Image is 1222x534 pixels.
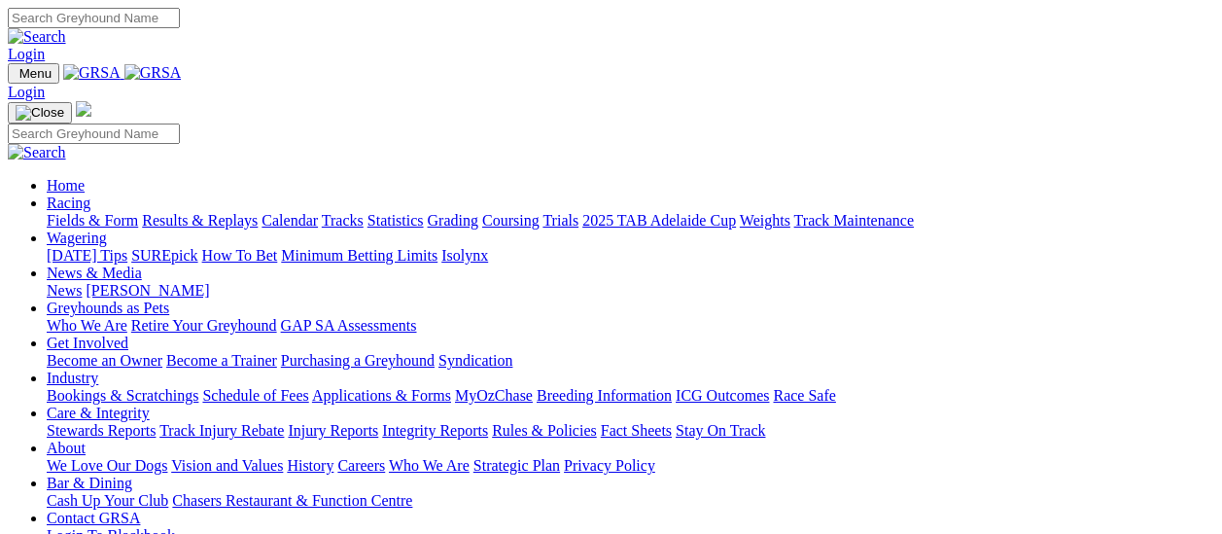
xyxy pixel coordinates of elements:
[47,387,198,404] a: Bookings & Scratchings
[281,352,435,369] a: Purchasing a Greyhound
[47,247,1214,265] div: Wagering
[47,335,128,351] a: Get Involved
[131,247,197,264] a: SUREpick
[47,352,1214,370] div: Get Involved
[47,317,1214,335] div: Greyhounds as Pets
[63,64,121,82] img: GRSA
[773,387,835,404] a: Race Safe
[47,282,82,299] a: News
[8,124,180,144] input: Search
[262,212,318,229] a: Calendar
[8,63,59,84] button: Toggle navigation
[47,475,132,491] a: Bar & Dining
[47,230,107,246] a: Wagering
[47,177,85,194] a: Home
[582,212,736,229] a: 2025 TAB Adelaide Cup
[312,387,451,404] a: Applications & Forms
[47,492,1214,510] div: Bar & Dining
[441,247,488,264] a: Isolynx
[382,422,488,439] a: Integrity Reports
[492,422,597,439] a: Rules & Policies
[601,422,672,439] a: Fact Sheets
[47,492,168,509] a: Cash Up Your Club
[8,28,66,46] img: Search
[389,457,470,474] a: Who We Are
[8,46,45,62] a: Login
[337,457,385,474] a: Careers
[676,387,769,404] a: ICG Outcomes
[19,66,52,81] span: Menu
[47,195,90,211] a: Racing
[47,212,1214,230] div: Racing
[438,352,512,369] a: Syndication
[131,317,277,334] a: Retire Your Greyhound
[281,247,437,264] a: Minimum Betting Limits
[47,352,162,369] a: Become an Owner
[542,212,578,229] a: Trials
[482,212,540,229] a: Coursing
[47,457,167,474] a: We Love Our Dogs
[47,510,140,526] a: Contact GRSA
[47,317,127,334] a: Who We Are
[676,422,765,439] a: Stay On Track
[8,102,72,124] button: Toggle navigation
[171,457,283,474] a: Vision and Values
[47,387,1214,405] div: Industry
[172,492,412,509] a: Chasers Restaurant & Function Centre
[159,422,284,439] a: Track Injury Rebate
[740,212,790,229] a: Weights
[16,105,64,121] img: Close
[8,84,45,100] a: Login
[564,457,655,474] a: Privacy Policy
[47,300,169,316] a: Greyhounds as Pets
[47,422,1214,440] div: Care & Integrity
[47,440,86,456] a: About
[8,144,66,161] img: Search
[47,247,127,264] a: [DATE] Tips
[428,212,478,229] a: Grading
[794,212,914,229] a: Track Maintenance
[287,457,333,474] a: History
[202,387,308,404] a: Schedule of Fees
[124,64,182,82] img: GRSA
[367,212,424,229] a: Statistics
[47,265,142,281] a: News & Media
[47,405,150,421] a: Care & Integrity
[86,282,209,299] a: [PERSON_NAME]
[473,457,560,474] a: Strategic Plan
[47,457,1214,475] div: About
[76,101,91,117] img: logo-grsa-white.png
[322,212,364,229] a: Tracks
[166,352,277,369] a: Become a Trainer
[8,8,180,28] input: Search
[288,422,378,439] a: Injury Reports
[47,282,1214,300] div: News & Media
[455,387,533,404] a: MyOzChase
[47,370,98,386] a: Industry
[537,387,672,404] a: Breeding Information
[202,247,278,264] a: How To Bet
[142,212,258,229] a: Results & Replays
[47,422,156,439] a: Stewards Reports
[281,317,417,334] a: GAP SA Assessments
[47,212,138,229] a: Fields & Form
